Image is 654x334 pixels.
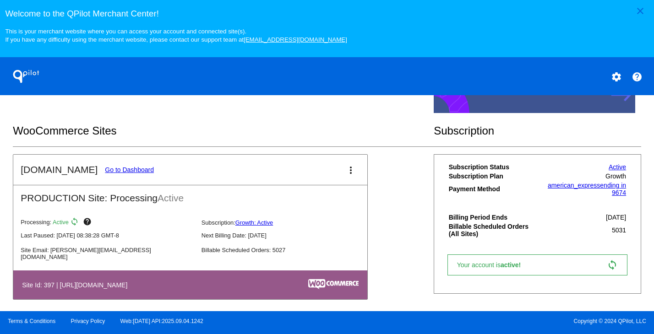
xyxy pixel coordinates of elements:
[202,247,375,253] p: Billable Scheduled Orders: 5027
[612,226,626,234] span: 5031
[21,247,194,260] p: Site Email: [PERSON_NAME][EMAIL_ADDRESS][DOMAIN_NAME]
[434,124,641,137] h2: Subscription
[8,318,55,324] a: Terms & Conditions
[609,163,626,171] a: Active
[308,279,359,289] img: c53aa0e5-ae75-48aa-9bee-956650975ee5
[5,9,649,19] h3: Welcome to the QPilot Merchant Center!
[448,213,538,221] th: Billing Period Ends
[235,219,273,226] a: Growth: Active
[457,261,530,269] span: Your account is
[202,219,375,226] p: Subscription:
[158,193,184,203] span: Active
[244,36,347,43] a: [EMAIL_ADDRESS][DOMAIN_NAME]
[71,318,105,324] a: Privacy Policy
[447,254,627,275] a: Your account isactive! sync
[335,318,646,324] span: Copyright © 2024 QPilot, LLC
[605,172,626,180] span: Growth
[8,67,44,86] h1: QPilot
[21,217,194,228] p: Processing:
[448,163,538,171] th: Subscription Status
[120,318,203,324] a: Web:[DATE] API:2025.09.04.1242
[607,259,618,270] mat-icon: sync
[345,165,356,176] mat-icon: more_vert
[448,172,538,180] th: Subscription Plan
[53,219,69,226] span: Active
[501,261,525,269] span: active!
[13,124,434,137] h2: WooCommerce Sites
[105,166,154,173] a: Go to Dashboard
[548,182,626,196] a: american_expressending in 9674
[21,232,194,239] p: Last Paused: [DATE] 08:38:28 GMT-8
[70,217,81,228] mat-icon: sync
[5,28,347,43] small: This is your merchant website where you can access your account and connected site(s). If you hav...
[606,214,626,221] span: [DATE]
[448,222,538,238] th: Billable Scheduled Orders (All Sites)
[13,185,367,204] h2: PRODUCTION Site: Processing
[611,71,622,82] mat-icon: settings
[548,182,600,189] span: american_express
[632,71,643,82] mat-icon: help
[21,164,98,175] h2: [DOMAIN_NAME]
[83,217,94,228] mat-icon: help
[448,181,538,197] th: Payment Method
[635,5,646,16] mat-icon: close
[22,281,132,289] h4: Site Id: 397 | [URL][DOMAIN_NAME]
[202,232,375,239] p: Next Billing Date: [DATE]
